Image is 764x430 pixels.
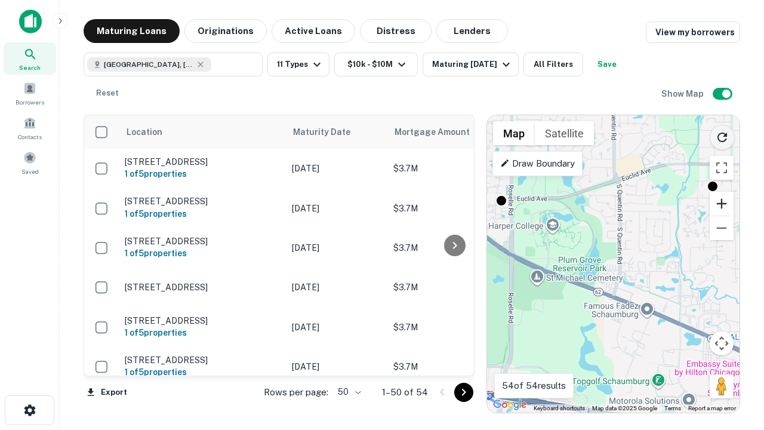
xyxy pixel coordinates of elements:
span: Borrowers [16,97,44,107]
a: Saved [4,146,56,179]
iframe: Chat Widget [704,334,764,392]
button: Maturing Loans [84,19,180,43]
button: Maturing [DATE] [423,53,519,76]
p: [DATE] [292,321,381,334]
p: $3.7M [393,162,513,175]
button: Zoom in [710,192,734,216]
span: Contacts [18,132,42,142]
th: Location [119,115,286,149]
p: [DATE] [292,202,381,215]
button: Zoom out [710,216,734,240]
button: Map camera controls [710,331,734,355]
button: Distress [360,19,432,43]
span: [GEOGRAPHIC_DATA], [GEOGRAPHIC_DATA] [104,59,193,70]
a: Contacts [4,112,56,144]
button: Show satellite imagery [535,121,594,145]
div: 0 0 [487,115,740,413]
button: Originations [184,19,267,43]
button: Active Loans [272,19,355,43]
p: [STREET_ADDRESS] [125,355,280,365]
span: Maturity Date [293,125,366,139]
a: View my borrowers [646,21,740,43]
button: Reset [88,81,127,105]
th: Maturity Date [286,115,387,149]
button: All Filters [523,53,583,76]
p: [STREET_ADDRESS] [125,315,280,326]
p: $3.7M [393,241,513,254]
h6: Show Map [661,87,706,100]
p: Draw Boundary [500,156,575,171]
p: $3.7M [393,321,513,334]
div: Maturing [DATE] [432,57,513,72]
a: Terms (opens in new tab) [664,405,681,411]
p: $3.7M [393,360,513,373]
span: Mortgage Amount [395,125,485,139]
h6: 1 of 5 properties [125,365,280,379]
button: Keyboard shortcuts [534,404,585,413]
p: Rows per page: [264,385,328,400]
p: 54 of 54 results [502,379,566,393]
img: Google [490,397,529,413]
div: 50 [333,383,363,401]
p: [DATE] [292,360,381,373]
a: Search [4,42,56,75]
span: Location [126,125,162,139]
button: Lenders [436,19,508,43]
p: $3.7M [393,202,513,215]
h6: 1 of 5 properties [125,326,280,339]
p: [DATE] [292,162,381,175]
p: [STREET_ADDRESS] [125,236,280,247]
p: [STREET_ADDRESS] [125,156,280,167]
button: Go to next page [454,383,473,402]
button: Reload search area [710,125,735,150]
p: [DATE] [292,281,381,294]
a: Open this area in Google Maps (opens a new window) [490,397,529,413]
p: [STREET_ADDRESS] [125,282,280,293]
button: 11 Types [267,53,329,76]
span: Map data ©2025 Google [592,405,657,411]
button: $10k - $10M [334,53,418,76]
a: Borrowers [4,77,56,109]
p: [STREET_ADDRESS] [125,196,280,207]
p: 1–50 of 54 [382,385,428,400]
button: Show street map [493,121,535,145]
h6: 1 of 5 properties [125,207,280,220]
span: Saved [21,167,39,176]
img: capitalize-icon.png [19,10,42,33]
button: Export [84,383,130,401]
h6: 1 of 5 properties [125,167,280,180]
p: [DATE] [292,241,381,254]
th: Mortgage Amount [387,115,519,149]
p: $3.7M [393,281,513,294]
button: Toggle fullscreen view [710,156,734,180]
a: Report a map error [688,405,736,411]
button: Save your search to get updates of matches that match your search criteria. [588,53,626,76]
h6: 1 of 5 properties [125,247,280,260]
span: Search [19,63,41,72]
